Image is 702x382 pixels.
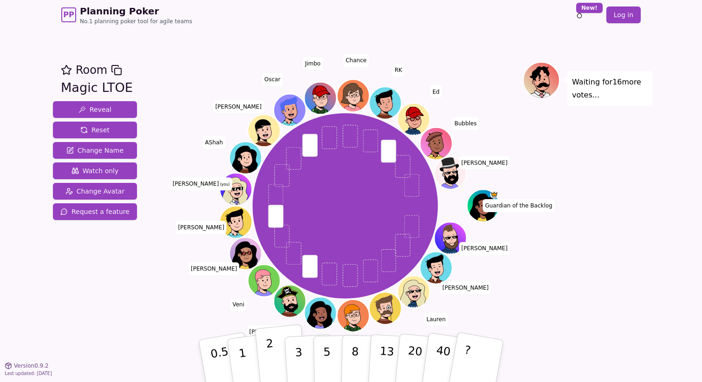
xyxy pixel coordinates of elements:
div: Magic LTOE [61,78,133,97]
span: No.1 planning poker tool for agile teams [80,18,192,25]
button: Request a feature [53,203,137,220]
span: Click to change your name [459,156,510,169]
div: New! [576,3,603,13]
button: Add as favourite [61,62,72,78]
span: Click to change your name [213,100,264,113]
span: Click to change your name [188,263,240,276]
button: Reveal [53,101,137,118]
span: Last updated: [DATE] [5,371,52,376]
button: Click to change your avatar [221,174,251,204]
button: Version0.9.2 [5,362,49,369]
span: Click to change your name [440,281,491,294]
span: Click to change your name [203,136,225,149]
span: Click to change your name [459,242,510,255]
span: Change Avatar [65,187,125,196]
span: Click to change your name [170,178,232,191]
a: Log in [606,6,641,23]
span: Click to change your name [483,199,555,212]
span: Version 0.9.2 [14,362,49,369]
button: Change Avatar [53,183,137,200]
span: Click to change your name [373,335,424,348]
span: Click to change your name [392,64,404,77]
span: Click to change your name [175,221,227,234]
span: (you) [219,183,230,187]
button: Reset [53,122,137,138]
span: Watch only [71,166,119,175]
span: Click to change your name [424,313,448,326]
span: Request a feature [60,207,130,216]
span: Planning Poker [80,5,192,18]
span: Guardian of the Backlog is the host [490,191,498,199]
button: Watch only [53,162,137,179]
span: Reset [80,125,110,135]
a: PPPlanning PokerNo.1 planning poker tool for agile teams [61,5,192,25]
span: Click to change your name [430,85,442,98]
button: Change Name [53,142,137,159]
span: Click to change your name [343,54,369,67]
span: Change Name [66,146,123,155]
span: Click to change your name [247,325,298,338]
span: Room [76,62,107,78]
span: Click to change your name [230,298,247,311]
span: PP [63,9,74,20]
button: New! [571,6,588,23]
span: Click to change your name [452,117,479,130]
span: Reveal [78,105,111,114]
span: Click to change your name [303,58,323,71]
span: Click to change your name [262,73,283,86]
p: Waiting for 16 more votes... [572,76,648,102]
